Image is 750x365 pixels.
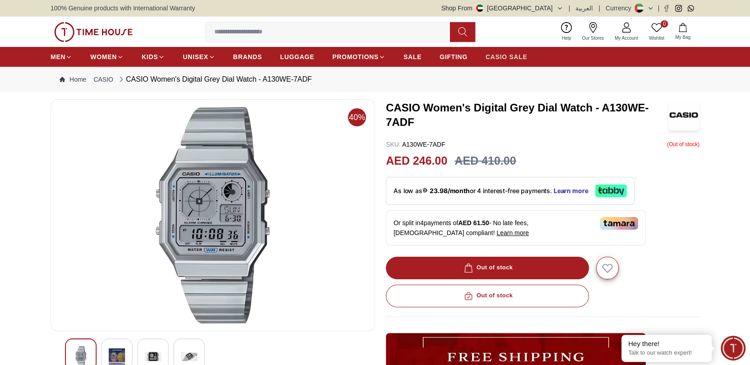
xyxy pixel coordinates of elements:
[348,108,366,126] span: 40%
[117,74,312,85] div: CASIO Women's Digital Grey Dial Watch - A130WE-7ADF
[675,5,682,12] a: Instagram
[90,49,124,65] a: WOMEN
[183,49,215,65] a: UNISEX
[403,52,421,61] span: SALE
[142,52,158,61] span: KIDS
[386,152,447,170] h2: AED 246.00
[579,35,607,42] span: Our Stores
[58,107,367,323] img: CASIO Women's Digital Grey Dial Watch - A130WE-7ADF
[577,20,609,43] a: Our Stores
[280,49,315,65] a: LUGGAGE
[233,52,262,61] span: BRANDS
[598,4,600,13] span: |
[386,140,445,149] p: A130WE-7ADF
[476,5,483,12] img: United Arab Emirates
[386,141,401,148] span: SKU :
[51,49,72,65] a: MEN
[51,52,65,61] span: MEN
[628,339,705,348] div: Hey there!
[332,49,385,65] a: PROMOTIONS
[90,52,117,61] span: WOMEN
[183,52,208,61] span: UNISEX
[558,35,575,42] span: Help
[611,35,642,42] span: My Account
[280,52,315,61] span: LUGGAGE
[142,49,165,65] a: KIDS
[668,99,699,131] img: CASIO Women's Digital Grey Dial Watch - A130WE-7ADF
[51,4,195,13] span: 100% Genuine products with International Warranty
[606,4,635,13] div: Currency
[663,5,670,12] a: Facebook
[670,21,696,42] button: My Bag
[458,219,489,226] span: AED 61.50
[645,35,668,42] span: Wishlist
[644,20,670,43] a: 0Wishlist
[687,5,694,12] a: Whatsapp
[671,34,694,41] span: My Bag
[667,140,699,149] p: ( Out of stock )
[60,75,86,84] a: Home
[721,336,745,360] div: Chat Widget
[51,67,699,92] nav: Breadcrumb
[486,52,528,61] span: CASIO SALE
[332,52,379,61] span: PROMOTIONS
[440,49,468,65] a: GIFTING
[486,49,528,65] a: CASIO SALE
[441,4,563,13] button: Shop From[GEOGRAPHIC_DATA]
[657,4,659,13] span: |
[556,20,577,43] a: Help
[496,229,529,236] span: Learn more
[386,210,646,245] div: Or split in 4 payments of - No late fees, [DEMOGRAPHIC_DATA] compliant!
[386,101,668,129] h3: CASIO Women's Digital Grey Dial Watch - A130WE-7ADF
[628,349,705,357] p: Talk to our watch expert!
[93,75,113,84] a: CASIO
[54,22,133,42] img: ...
[575,4,593,13] button: العربية
[569,4,570,13] span: |
[661,20,668,28] span: 0
[440,52,468,61] span: GIFTING
[600,217,638,230] img: Tamara
[454,152,516,170] h3: AED 410.00
[403,49,421,65] a: SALE
[233,49,262,65] a: BRANDS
